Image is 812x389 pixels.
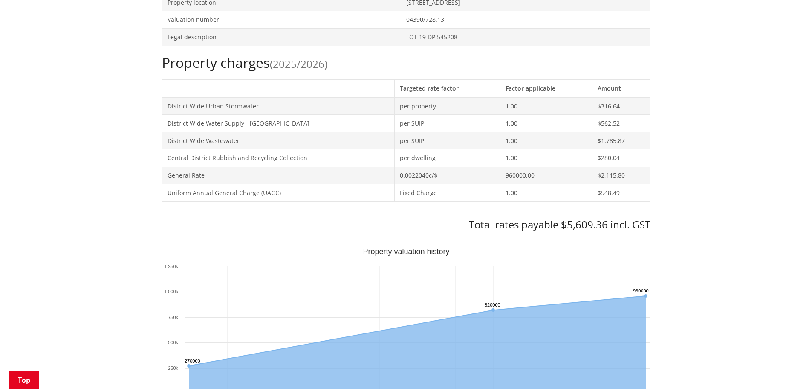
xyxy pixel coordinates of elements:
h3: Total rates payable $5,609.36 incl. GST [162,219,650,231]
td: 04390/728.13 [401,11,650,29]
th: Targeted rate factor [394,79,500,97]
text: 820000 [485,302,500,307]
span: (2025/2026) [270,57,327,71]
td: $548.49 [592,184,650,202]
td: $2,115.80 [592,167,650,184]
td: 960000.00 [500,167,592,184]
text: 500k [168,340,178,345]
td: $1,785.87 [592,132,650,149]
td: 1.00 [500,115,592,132]
text: Property valuation history [363,247,449,256]
td: LOT 19 DP 545208 [401,28,650,46]
td: District Wide Urban Stormwater [162,97,394,115]
a: Top [9,371,39,389]
th: Amount [592,79,650,97]
td: Legal description [162,28,401,46]
iframe: Messenger Launcher [773,353,803,384]
path: Friday, Jun 30, 12:00, 820,000. Capital Value. [491,308,495,312]
td: 1.00 [500,149,592,167]
text: 750k [168,315,178,320]
h2: Property charges [162,55,650,71]
td: per SUIP [394,132,500,149]
td: $562.52 [592,115,650,132]
td: per dwelling [394,149,500,167]
path: Wednesday, Jun 30, 12:00, 270,000. Capital Value. [187,364,191,368]
td: District Wide Water Supply - [GEOGRAPHIC_DATA] [162,115,394,132]
td: District Wide Wastewater [162,132,394,149]
text: 960000 [633,288,649,293]
td: 1.00 [500,97,592,115]
text: 270000 [185,358,200,363]
td: Central District Rubbish and Recycling Collection [162,149,394,167]
td: per SUIP [394,115,500,132]
td: Fixed Charge [394,184,500,202]
td: per property [394,97,500,115]
text: 1 000k [164,289,178,294]
td: Valuation number [162,11,401,29]
td: 0.0022040c/$ [394,167,500,184]
text: 1 250k [164,264,178,269]
path: Sunday, Jun 30, 12:00, 960,000. Capital Value. [644,294,647,298]
td: $316.64 [592,97,650,115]
td: Uniform Annual General Charge (UAGC) [162,184,394,202]
td: $280.04 [592,149,650,167]
th: Factor applicable [500,79,592,97]
td: 1.00 [500,132,592,149]
td: 1.00 [500,184,592,202]
text: 250k [168,366,178,371]
td: General Rate [162,167,394,184]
